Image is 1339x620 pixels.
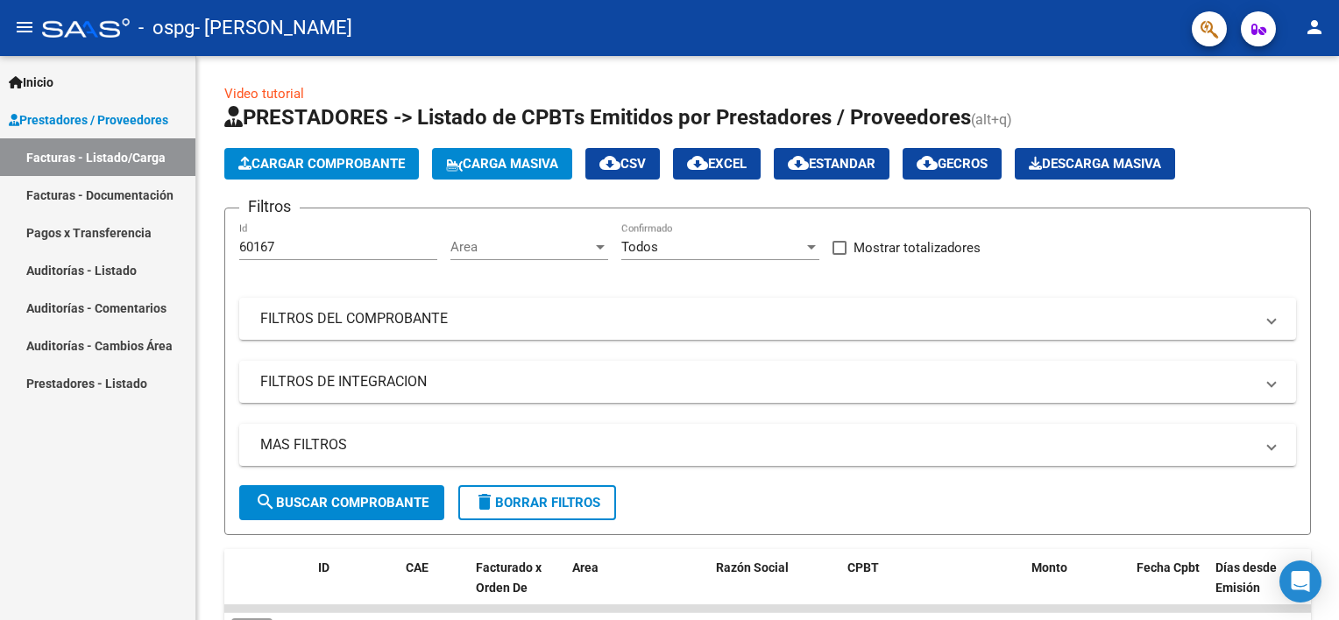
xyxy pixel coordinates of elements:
[917,152,938,173] mat-icon: cloud_download
[138,9,195,47] span: - ospg
[474,491,495,512] mat-icon: delete
[255,495,429,511] span: Buscar Comprobante
[673,148,761,180] button: EXCEL
[14,17,35,38] mat-icon: menu
[847,560,879,574] span: CPBT
[599,152,620,173] mat-icon: cloud_download
[599,156,646,172] span: CSV
[903,148,1002,180] button: Gecros
[224,86,304,102] a: Video tutorial
[224,105,971,130] span: PRESTADORES -> Listado de CPBTs Emitidos por Prestadores / Proveedores
[239,485,444,520] button: Buscar Comprobante
[1304,17,1325,38] mat-icon: person
[432,148,572,180] button: Carga Masiva
[774,148,889,180] button: Estandar
[621,239,658,255] span: Todos
[716,560,789,574] span: Razón Social
[239,424,1296,466] mat-expansion-panel-header: MAS FILTROS
[239,298,1296,340] mat-expansion-panel-header: FILTROS DEL COMPROBANTE
[224,148,419,180] button: Cargar Comprobante
[9,73,53,92] span: Inicio
[1015,148,1175,180] app-download-masive: Descarga masiva de comprobantes (adjuntos)
[1137,560,1200,574] span: Fecha Cpbt
[238,156,405,172] span: Cargar Comprobante
[260,372,1254,391] mat-panel-title: FILTROS DE INTEGRACION
[572,560,599,574] span: Area
[255,491,276,512] mat-icon: search
[474,495,600,511] span: Borrar Filtros
[1029,156,1161,172] span: Descarga Masiva
[1279,560,1321,602] div: Open Intercom Messenger
[476,560,542,595] span: Facturado x Orden De
[446,156,558,172] span: Carga Masiva
[971,111,1012,128] span: (alt+q)
[458,485,616,520] button: Borrar Filtros
[9,110,168,130] span: Prestadores / Proveedores
[239,361,1296,403] mat-expansion-panel-header: FILTROS DE INTEGRACION
[854,237,981,258] span: Mostrar totalizadores
[917,156,988,172] span: Gecros
[260,435,1254,454] mat-panel-title: MAS FILTROS
[406,560,429,574] span: CAE
[450,239,592,255] span: Area
[318,560,329,574] span: ID
[1215,560,1277,595] span: Días desde Emisión
[788,156,875,172] span: Estandar
[687,152,708,173] mat-icon: cloud_download
[687,156,747,172] span: EXCEL
[1031,560,1067,574] span: Monto
[260,309,1254,328] mat-panel-title: FILTROS DEL COMPROBANTE
[585,148,660,180] button: CSV
[1015,148,1175,180] button: Descarga Masiva
[195,9,352,47] span: - [PERSON_NAME]
[788,152,809,173] mat-icon: cloud_download
[239,194,300,219] h3: Filtros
